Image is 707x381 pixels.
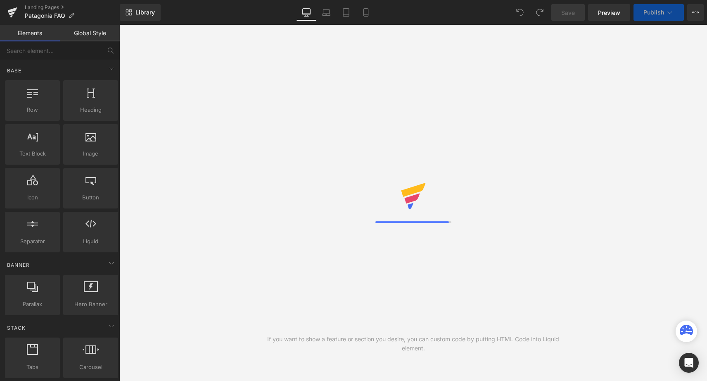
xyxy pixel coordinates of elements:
a: Mobile [356,4,376,21]
a: Global Style [60,25,120,41]
a: Landing Pages [25,4,120,11]
span: Icon [7,193,57,202]
span: Preview [598,8,620,17]
a: Desktop [297,4,316,21]
span: Publish [643,9,664,16]
span: Stack [6,324,26,332]
span: Text Block [7,149,57,158]
div: Open Intercom Messenger [679,353,699,373]
span: Library [135,9,155,16]
a: Laptop [316,4,336,21]
a: Preview [588,4,630,21]
button: More [687,4,704,21]
button: Undo [512,4,528,21]
span: Row [7,105,57,114]
span: Parallax [7,300,57,309]
span: Heading [66,105,116,114]
span: Base [6,67,22,74]
span: Carousel [66,363,116,371]
span: Tabs [7,363,57,371]
a: New Library [120,4,161,21]
div: If you want to show a feature or section you desire, you can custom code by putting HTML Code int... [266,335,560,353]
span: Hero Banner [66,300,116,309]
span: Image [66,149,116,158]
span: Liquid [66,237,116,246]
span: Patagonia FAQ [25,12,65,19]
span: Separator [7,237,57,246]
span: Button [66,193,116,202]
button: Redo [531,4,548,21]
span: Banner [6,261,31,269]
a: Tablet [336,4,356,21]
button: Publish [633,4,684,21]
span: Save [561,8,575,17]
